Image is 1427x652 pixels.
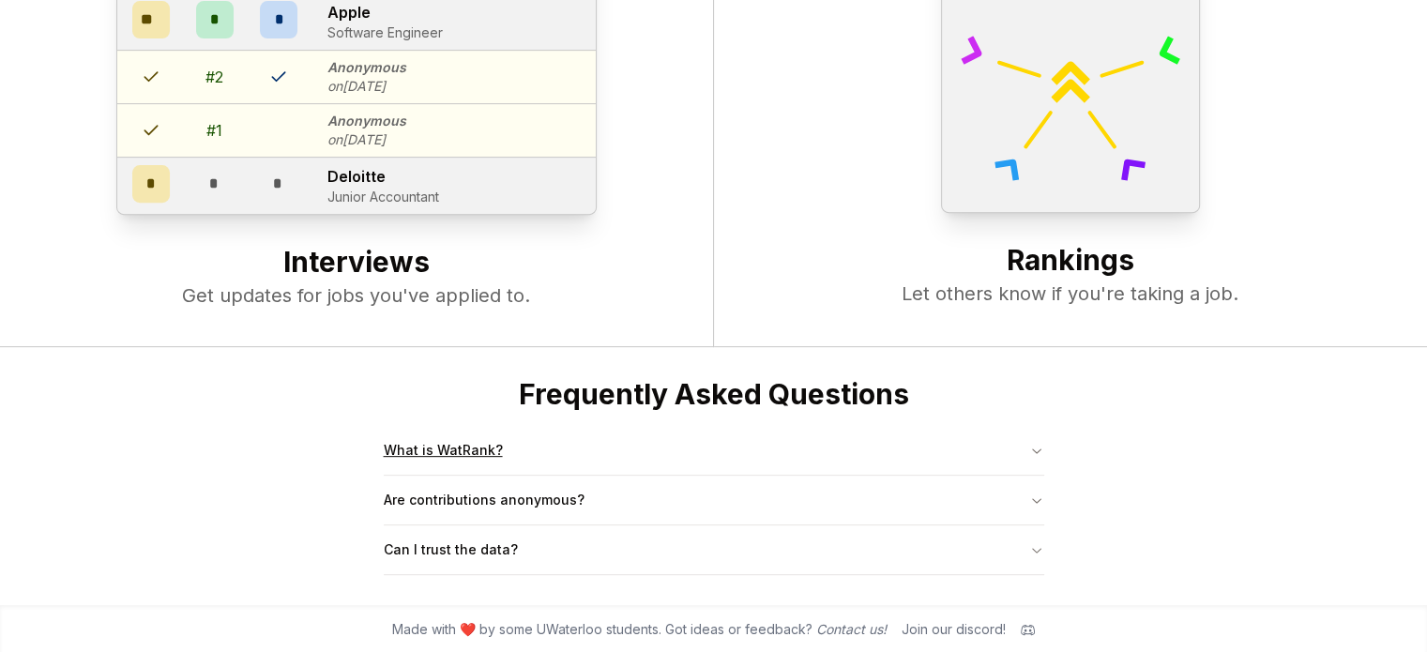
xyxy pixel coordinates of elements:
p: Anonymous [327,58,406,77]
h2: Rankings [751,243,1390,281]
button: What is WatRank? [384,426,1044,475]
p: Apple [327,1,443,23]
p: on [DATE] [327,77,406,96]
p: Deloitte [327,165,439,188]
p: Junior Accountant [327,188,439,206]
p: Let others know if you're taking a job. [751,281,1390,307]
p: Anonymous [327,112,406,130]
button: Can I trust the data? [384,525,1044,574]
a: Contact us! [816,621,887,637]
div: # 2 [205,66,223,88]
p: Software Engineer [327,23,443,42]
span: Made with ❤️ by some UWaterloo students. Got ideas or feedback? [392,620,887,639]
p: on [DATE] [327,130,406,149]
div: # 1 [206,119,222,142]
button: Are contributions anonymous? [384,476,1044,524]
div: Join our discord! [902,620,1006,639]
h2: Interviews [38,245,676,282]
p: Get updates for jobs you've applied to. [38,282,676,309]
h2: Frequently Asked Questions [384,377,1044,411]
